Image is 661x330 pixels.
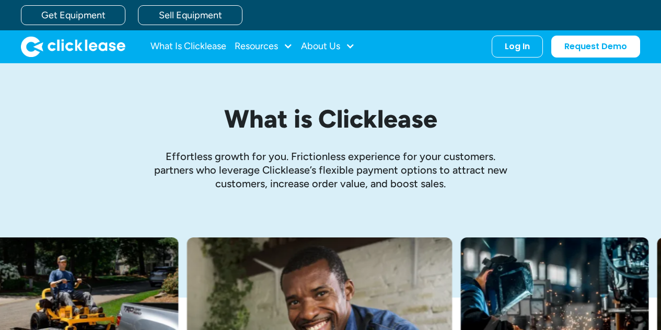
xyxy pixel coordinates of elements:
a: home [21,36,125,57]
div: About Us [301,36,355,57]
img: Clicklease logo [21,36,125,57]
p: Effortless growth ﻿for you. Frictionless experience for your customers. partners who leverage Cli... [148,150,514,190]
div: Resources [235,36,293,57]
h1: What is Clicklease [85,105,576,133]
a: Get Equipment [21,5,125,25]
a: Sell Equipment [138,5,242,25]
a: What Is Clicklease [150,36,226,57]
div: Log In [505,41,530,52]
a: Request Demo [551,36,640,58]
